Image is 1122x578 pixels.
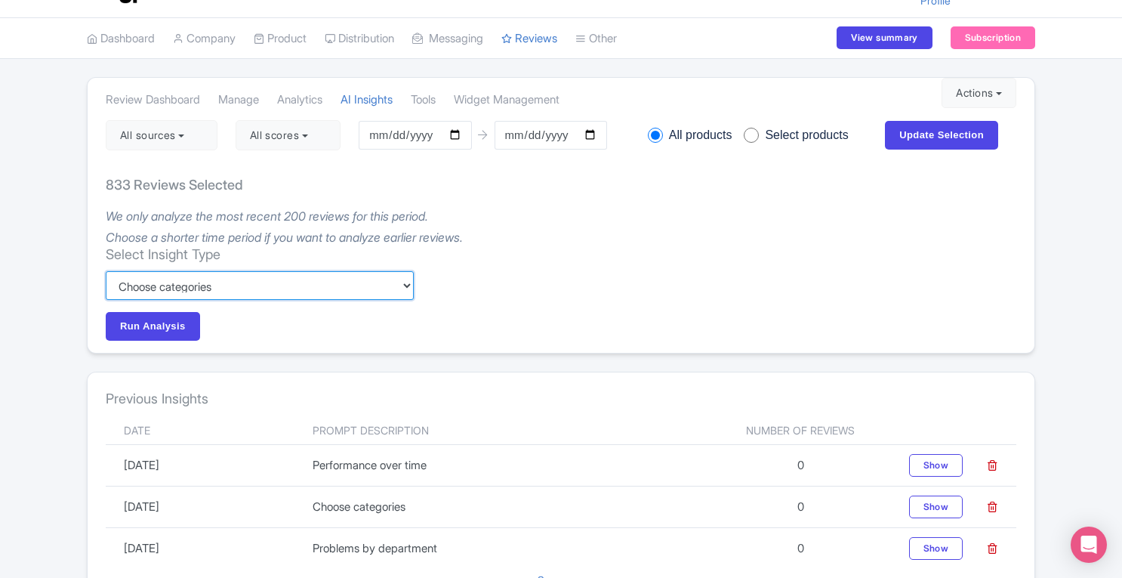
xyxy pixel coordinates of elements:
[304,487,701,528] td: Choose categories
[951,26,1035,49] a: Subscription
[106,228,1016,246] p: Choose a shorter time period if you want to analyze earlier reviews.
[885,121,998,150] input: Update Selection
[701,528,899,570] td: 0
[765,126,848,144] span: Select products
[341,79,393,121] a: AI Insights
[701,445,899,487] td: 0
[942,78,1016,108] button: Actions
[304,416,701,445] th: Prompt Description
[701,487,899,528] td: 0
[909,496,963,518] div: Show
[454,79,559,121] a: Widget Management
[106,207,1016,225] p: We only analyze the most recent 200 reviews for this period.
[837,26,932,49] a: View summary
[106,528,304,570] td: [DATE]
[277,79,322,121] a: Analytics
[236,120,341,150] button: All scores
[106,120,217,150] button: All sources
[411,79,436,121] a: Tools
[304,445,701,487] td: Performance over time
[909,454,963,477] div: Show
[701,416,899,445] th: Number of Reviews
[106,416,304,445] th: Date
[325,18,394,60] a: Distribution
[412,18,483,60] a: Messaging
[304,528,701,570] td: Problems by department
[87,18,155,60] a: Dashboard
[106,175,243,195] p: 833 Reviews Selected
[106,391,1016,407] h4: Previous Insights
[669,126,732,144] span: All products
[575,18,617,60] a: Other
[909,537,963,560] div: Show
[1071,527,1107,563] div: Open Intercom Messenger
[218,79,259,121] a: Manage
[106,79,200,121] a: Review Dashboard
[106,246,414,263] h4: Select Insight Type
[173,18,236,60] a: Company
[106,312,200,341] input: Run Analysis
[106,445,304,487] td: [DATE]
[501,18,557,60] a: Reviews
[106,487,304,528] td: [DATE]
[254,18,307,60] a: Product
